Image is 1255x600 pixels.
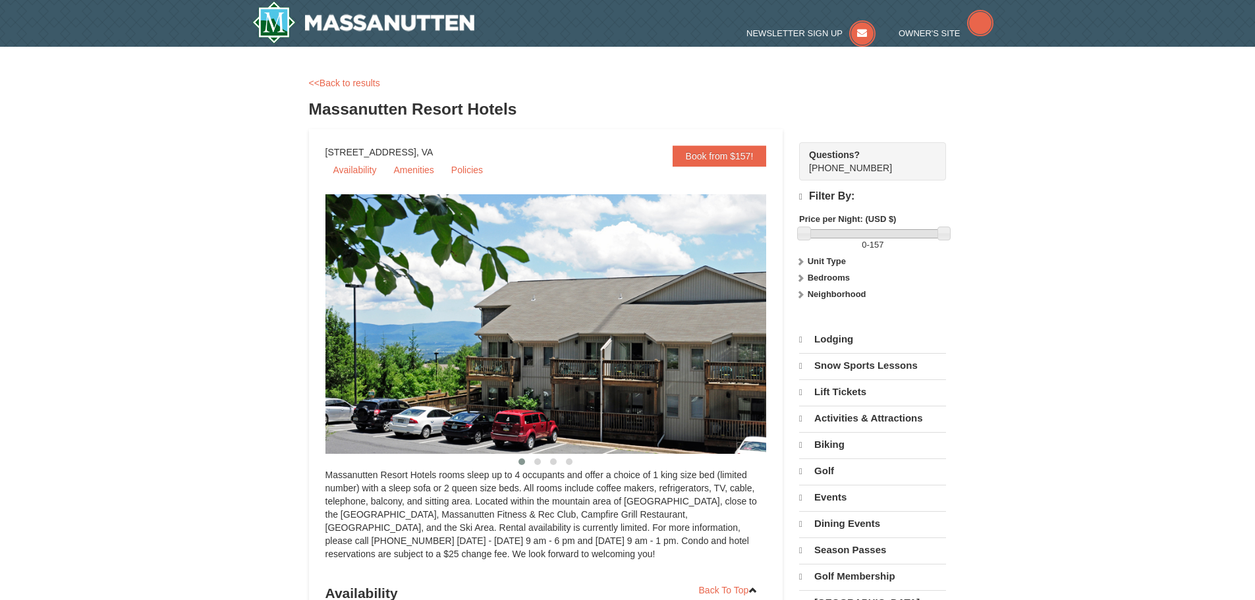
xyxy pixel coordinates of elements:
img: 19219026-1-e3b4ac8e.jpg [325,194,800,454]
strong: Bedrooms [808,273,850,283]
a: Activities & Attractions [799,406,946,431]
a: Massanutten Resort [252,1,475,43]
div: Massanutten Resort Hotels rooms sleep up to 4 occupants and offer a choice of 1 king size bed (li... [325,468,767,574]
a: Dining Events [799,511,946,536]
a: Biking [799,432,946,457]
span: [PHONE_NUMBER] [809,148,922,173]
a: Snow Sports Lessons [799,353,946,378]
a: Lodging [799,327,946,352]
h3: Massanutten Resort Hotels [309,96,947,123]
a: Newsletter Sign Up [746,28,876,38]
img: Massanutten Resort Logo [252,1,475,43]
a: Policies [443,160,491,180]
a: Owner's Site [899,28,993,38]
a: Availability [325,160,385,180]
span: 157 [870,240,884,250]
strong: Price per Night: (USD $) [799,214,896,224]
h4: Filter By: [799,190,946,203]
a: Amenities [385,160,441,180]
span: Newsletter Sign Up [746,28,843,38]
span: Owner's Site [899,28,961,38]
strong: Unit Type [808,256,846,266]
a: Golf [799,458,946,483]
a: Golf Membership [799,564,946,589]
strong: Questions? [809,150,860,160]
a: Lift Tickets [799,379,946,404]
a: Events [799,485,946,510]
a: Back To Top [690,580,767,600]
span: 0 [862,240,866,250]
a: <<Back to results [309,78,380,88]
a: Book from $157! [673,146,767,167]
a: Season Passes [799,537,946,562]
strong: Neighborhood [808,289,866,299]
label: - [799,238,946,252]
